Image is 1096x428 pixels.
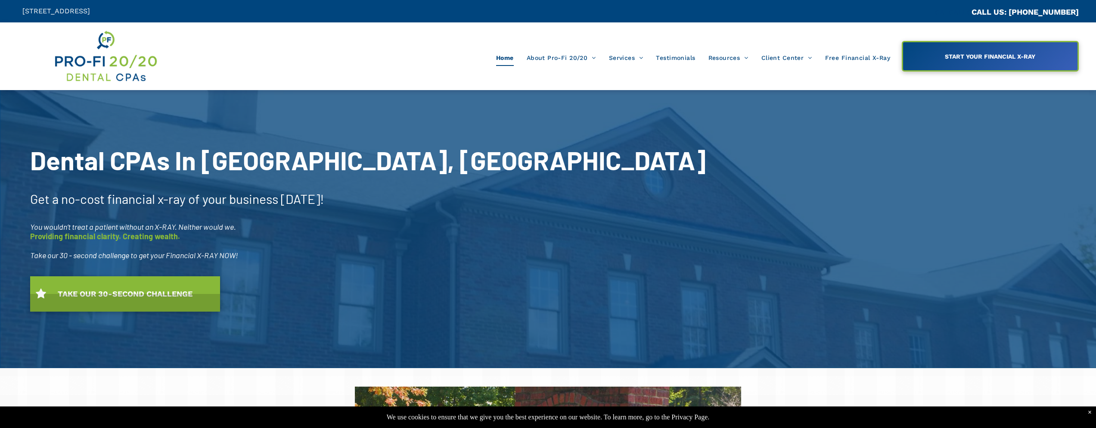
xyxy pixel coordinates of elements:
[490,50,520,66] a: Home
[53,29,158,84] img: Get Dental CPA Consulting, Bookkeeping, & Bank Loans
[30,276,220,312] a: TAKE OUR 30-SECOND CHALLENGE
[819,50,897,66] a: Free Financial X-Ray
[22,7,90,15] span: [STREET_ADDRESS]
[942,49,1038,64] span: START YOUR FINANCIAL X-RAY
[30,191,59,206] span: Get a
[902,41,1079,72] a: START YOUR FINANCIAL X-RAY
[61,191,186,206] span: no-cost financial x-ray
[972,7,1079,16] a: CALL US: [PHONE_NUMBER]
[55,285,196,303] span: TAKE OUR 30-SECOND CHALLENGE
[30,250,238,260] span: Take our 30 - second challenge to get your Financial X-RAY NOW!
[520,50,602,66] a: About Pro-Fi 20/20
[30,231,180,241] span: Providing financial clarity. Creating wealth.
[702,50,755,66] a: Resources
[30,222,236,231] span: You wouldn’t treat a patient without an X-RAY. Neither would we.
[602,50,650,66] a: Services
[755,50,819,66] a: Client Center
[649,50,702,66] a: Testimonials
[935,8,972,16] span: CA::CALLC
[188,191,324,206] span: of your business [DATE]!
[30,144,706,175] span: Dental CPAs In [GEOGRAPHIC_DATA], [GEOGRAPHIC_DATA]
[1088,409,1092,416] div: Dismiss notification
